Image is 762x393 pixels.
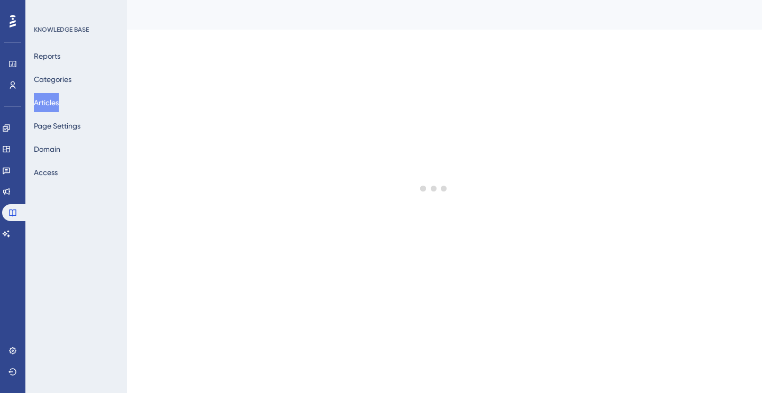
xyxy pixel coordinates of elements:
button: Categories [34,70,71,89]
button: Access [34,163,58,182]
button: Page Settings [34,116,80,135]
button: Articles [34,93,59,112]
div: KNOWLEDGE BASE [34,25,89,34]
button: Reports [34,47,60,66]
button: Domain [34,140,60,159]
